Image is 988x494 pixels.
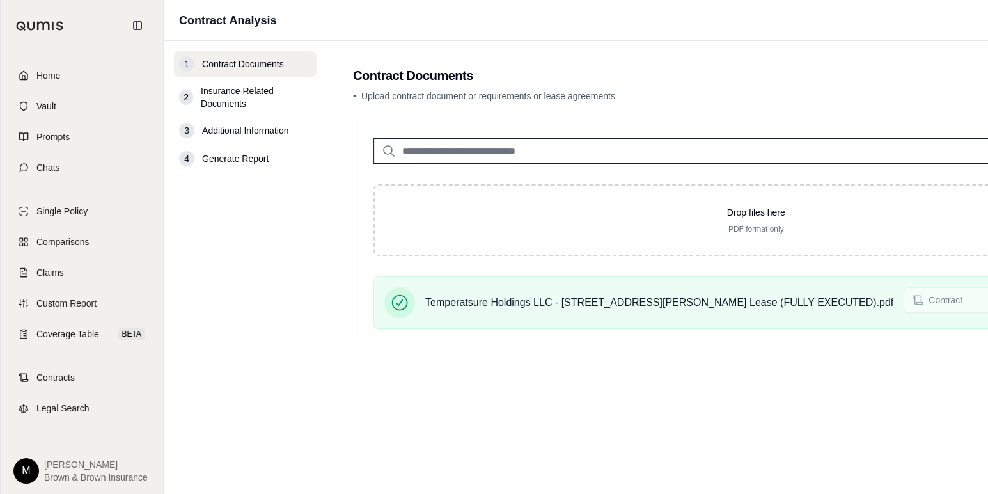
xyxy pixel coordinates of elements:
[8,123,155,151] a: Prompts
[202,58,284,70] span: Contract Documents
[44,458,148,471] span: [PERSON_NAME]
[36,371,75,384] span: Contracts
[36,161,60,174] span: Chats
[8,259,155,287] a: Claims
[179,123,194,138] div: 3
[36,297,97,310] span: Custom Report
[8,61,155,90] a: Home
[8,320,155,348] a: Coverage TableBETA
[425,295,893,310] span: Temperatsure Holdings LLC - [STREET_ADDRESS][PERSON_NAME] Lease (FULLY EXECUTED).pdf
[36,328,99,340] span: Coverage Table
[201,84,311,110] span: Insurance Related Documents
[44,471,148,484] span: Brown & Brown Insurance
[179,151,194,166] div: 4
[36,205,88,218] span: Single Policy
[202,152,269,165] span: Generate Report
[36,100,56,113] span: Vault
[36,266,64,279] span: Claims
[8,154,155,182] a: Chats
[202,124,288,137] span: Additional Information
[36,69,60,82] span: Home
[353,91,356,101] span: •
[179,90,193,105] div: 2
[179,12,276,29] h1: Contract Analysis
[36,131,70,143] span: Prompts
[127,15,148,36] button: Collapse sidebar
[8,394,155,422] a: Legal Search
[8,92,155,120] a: Vault
[8,363,155,392] a: Contracts
[118,328,145,340] span: BETA
[8,289,155,317] a: Custom Report
[8,228,155,256] a: Comparisons
[36,235,89,248] span: Comparisons
[36,402,90,415] span: Legal Search
[361,91,615,101] span: Upload contract document or requirements or lease agreements
[13,458,39,484] div: M
[179,56,194,72] div: 1
[8,197,155,225] a: Single Policy
[16,21,64,31] img: Qumis Logo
